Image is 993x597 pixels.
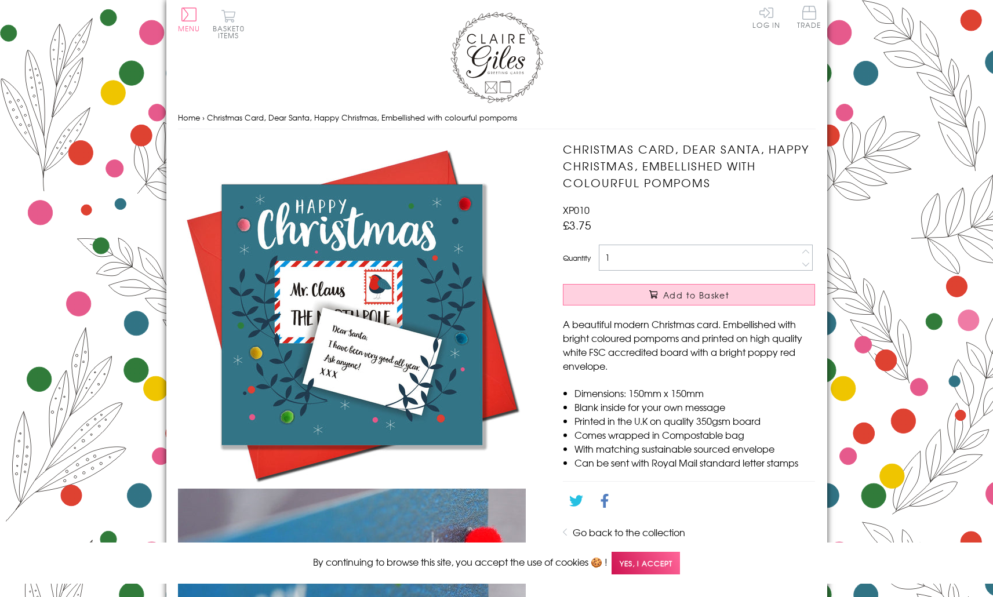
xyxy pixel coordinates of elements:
[563,203,590,217] span: XP010
[450,12,543,103] img: Claire Giles Greetings Cards
[797,6,821,31] a: Trade
[663,289,729,301] span: Add to Basket
[574,386,815,400] li: Dimensions: 150mm x 150mm
[178,23,201,34] span: Menu
[563,141,815,191] h1: Christmas Card, Dear Santa, Happy Christmas, Embellished with colourful pompoms
[563,317,815,373] p: A beautiful modern Christmas card. Embellished with bright coloured pompoms and printed on high q...
[752,6,780,28] a: Log In
[218,23,245,41] span: 0 items
[574,414,815,428] li: Printed in the U.K on quality 350gsm board
[207,112,517,123] span: Christmas Card, Dear Santa, Happy Christmas, Embellished with colourful pompoms
[178,112,200,123] a: Home
[573,525,685,539] a: Go back to the collection
[612,552,680,574] span: Yes, I accept
[213,9,245,39] button: Basket0 items
[574,400,815,414] li: Blank inside for your own message
[797,6,821,28] span: Trade
[574,456,815,469] li: Can be sent with Royal Mail standard letter stamps
[178,106,816,130] nav: breadcrumbs
[574,442,815,456] li: With matching sustainable sourced envelope
[178,8,201,32] button: Menu
[202,112,205,123] span: ›
[563,217,591,233] span: £3.75
[563,253,591,263] label: Quantity
[178,141,526,489] img: Christmas Card, Dear Santa, Happy Christmas, Embellished with colourful pompoms
[563,284,815,305] button: Add to Basket
[574,428,815,442] li: Comes wrapped in Compostable bag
